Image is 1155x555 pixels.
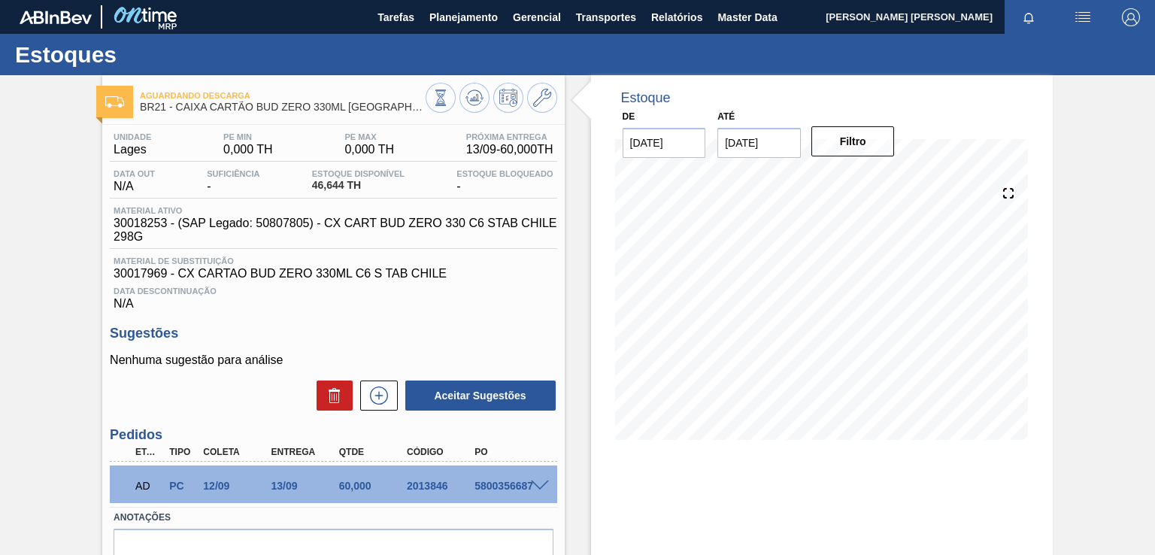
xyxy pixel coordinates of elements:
[114,143,151,156] span: Lages
[377,8,414,26] span: Tarefas
[426,83,456,113] button: Visão Geral dos Estoques
[114,267,553,281] span: 30017969 - CX CARTAO BUD ZERO 330ML C6 S TAB CHILE
[105,96,124,108] img: Ícone
[471,447,545,457] div: PO
[135,480,162,492] p: AD
[405,381,556,411] button: Aceitar Sugestões
[717,8,777,26] span: Master Data
[268,480,342,492] div: 13/09/2025
[312,180,405,191] span: 46,644 TH
[140,91,425,100] span: Aguardando Descarga
[110,353,556,367] p: Nenhuma sugestão para análise
[165,480,199,492] div: Pedido de Compra
[15,46,282,63] h1: Estoques
[527,83,557,113] button: Ir ao Master Data / Geral
[114,256,553,265] span: Material de Substituição
[110,281,556,311] div: N/A
[207,169,259,178] span: Suficiência
[466,132,553,141] span: Próxima Entrega
[353,381,398,411] div: Nova sugestão
[199,447,274,457] div: Coleta
[344,132,394,141] span: PE MAX
[140,102,425,113] span: BR21 - CAIXA CARTÃO BUD ZERO 330ML CHILE
[623,111,635,122] label: De
[493,83,523,113] button: Programar Estoque
[110,326,556,341] h3: Sugestões
[114,169,155,178] span: Data out
[335,447,410,457] div: Qtde
[403,480,477,492] div: 2013846
[132,447,165,457] div: Etapa
[223,132,273,141] span: PE MIN
[1005,7,1053,28] button: Notificações
[335,480,410,492] div: 60,000
[114,206,560,215] span: Material ativo
[1122,8,1140,26] img: Logout
[199,480,274,492] div: 12/09/2025
[110,427,556,443] h3: Pedidos
[309,381,353,411] div: Excluir Sugestões
[114,217,560,244] span: 30018253 - (SAP Legado: 50807805) - CX CART BUD ZERO 330 C6 STAB CHILE 298G
[459,83,490,113] button: Atualizar Gráfico
[453,169,556,193] div: -
[466,143,553,156] span: 13/09 - 60,000 TH
[132,469,165,502] div: Aguardando Descarga
[114,132,151,141] span: Unidade
[717,128,801,158] input: dd/mm/yyyy
[513,8,561,26] span: Gerencial
[471,480,545,492] div: 5800356687
[811,126,895,156] button: Filtro
[398,379,557,412] div: Aceitar Sugestões
[344,143,394,156] span: 0,000 TH
[268,447,342,457] div: Entrega
[20,11,92,24] img: TNhmsLtSVTkK8tSr43FrP2fwEKptu5GPRR3wAAAABJRU5ErkJggg==
[1074,8,1092,26] img: userActions
[114,507,553,529] label: Anotações
[429,8,498,26] span: Planejamento
[165,447,199,457] div: Tipo
[623,128,706,158] input: dd/mm/yyyy
[110,169,159,193] div: N/A
[456,169,553,178] span: Estoque Bloqueado
[651,8,702,26] span: Relatórios
[312,169,405,178] span: Estoque Disponível
[114,287,553,296] span: Data Descontinuação
[576,8,636,26] span: Transportes
[223,143,273,156] span: 0,000 TH
[403,447,477,457] div: Código
[717,111,735,122] label: Até
[621,90,671,106] div: Estoque
[203,169,263,193] div: -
